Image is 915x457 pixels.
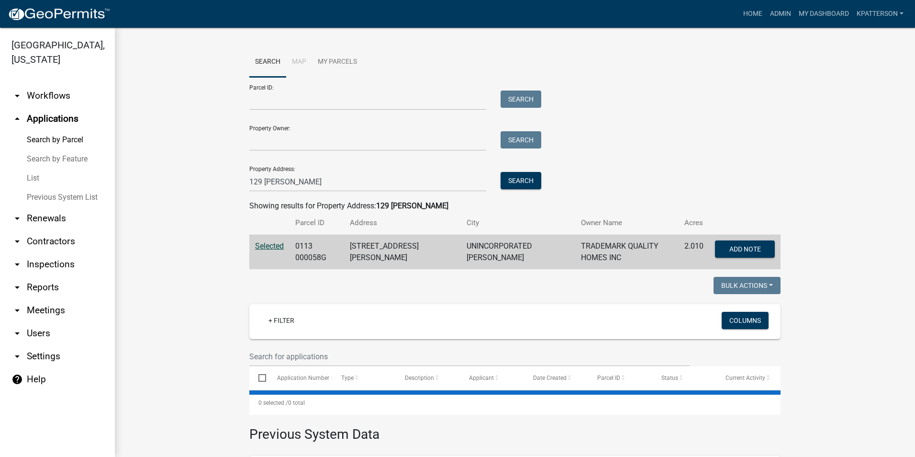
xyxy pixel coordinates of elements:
[766,5,795,23] a: Admin
[739,5,766,23] a: Home
[853,5,907,23] a: KPATTERSON
[332,366,396,389] datatable-header-cell: Type
[501,172,541,189] button: Search
[405,375,434,381] span: Description
[268,366,332,389] datatable-header-cell: Application Number
[11,259,23,270] i: arrow_drop_down
[249,200,781,212] div: Showing results for Property Address:
[341,375,354,381] span: Type
[588,366,652,389] datatable-header-cell: Parcel ID
[501,131,541,149] button: Search
[722,312,769,329] button: Columns
[376,201,448,210] strong: 129 [PERSON_NAME]
[396,366,460,389] datatable-header-cell: Description
[249,347,690,366] input: Search for applications
[11,90,23,102] i: arrow_drop_down
[258,400,288,406] span: 0 selected /
[312,47,363,78] a: My Parcels
[11,213,23,224] i: arrow_drop_down
[290,212,344,234] th: Parcel ID
[715,240,775,258] button: Add Note
[661,375,678,381] span: Status
[11,351,23,362] i: arrow_drop_down
[469,375,494,381] span: Applicant
[725,375,765,381] span: Current Activity
[575,235,679,270] td: TRADEMARK QUALITY HOMES INC
[597,375,620,381] span: Parcel ID
[679,235,709,270] td: 2.010
[11,113,23,125] i: arrow_drop_up
[277,375,329,381] span: Application Number
[714,277,781,294] button: Bulk Actions
[575,212,679,234] th: Owner Name
[249,415,781,445] h3: Previous System Data
[11,236,23,247] i: arrow_drop_down
[249,47,286,78] a: Search
[11,328,23,339] i: arrow_drop_down
[652,366,716,389] datatable-header-cell: Status
[261,312,302,329] a: + Filter
[524,366,588,389] datatable-header-cell: Date Created
[11,305,23,316] i: arrow_drop_down
[255,241,284,251] a: Selected
[533,375,567,381] span: Date Created
[716,366,781,389] datatable-header-cell: Current Activity
[729,245,760,253] span: Add Note
[679,212,709,234] th: Acres
[460,366,524,389] datatable-header-cell: Applicant
[11,374,23,385] i: help
[344,235,461,270] td: [STREET_ADDRESS][PERSON_NAME]
[249,391,781,415] div: 0 total
[290,235,344,270] td: 0113 000058G
[11,282,23,293] i: arrow_drop_down
[461,235,575,270] td: UNINCORPORATED [PERSON_NAME]
[501,91,541,108] button: Search
[249,366,268,389] datatable-header-cell: Select
[795,5,853,23] a: My Dashboard
[344,212,461,234] th: Address
[461,212,575,234] th: City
